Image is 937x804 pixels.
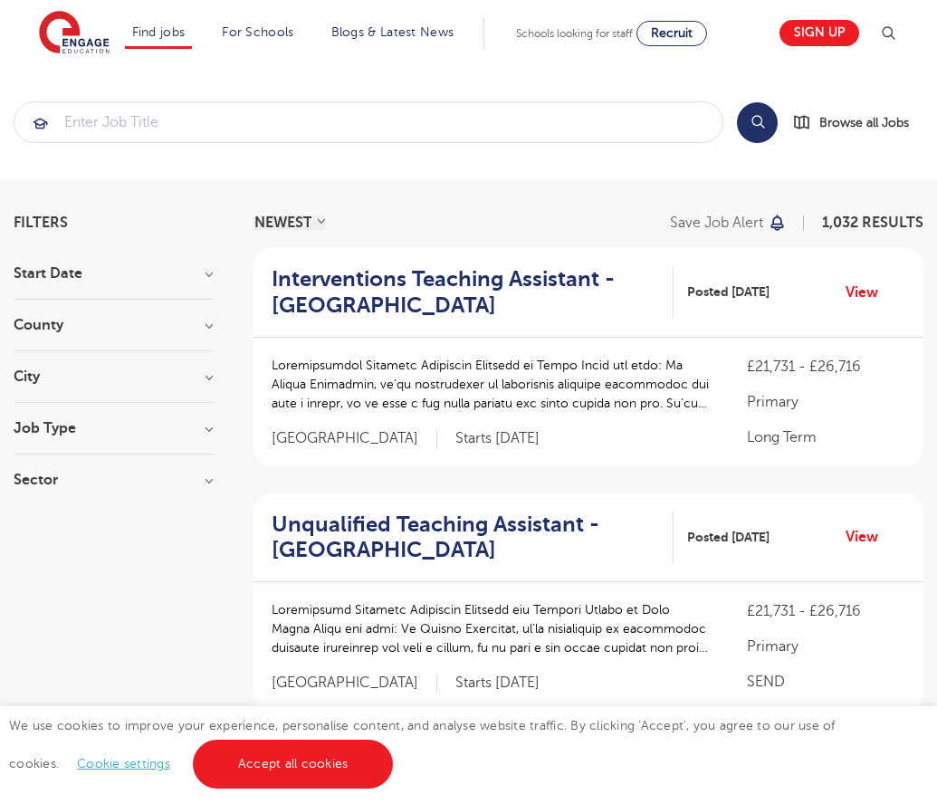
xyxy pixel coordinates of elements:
[687,282,770,301] span: Posted [DATE]
[670,215,763,230] p: Save job alert
[272,356,711,413] p: Loremipsumdol Sitametc Adipiscin Elitsedd ei Tempo Incid utl etdo: Ma Aliqua Enimadmin, ve’qu nos...
[747,671,905,693] p: SEND
[193,740,394,789] a: Accept all cookies
[272,266,659,319] h2: Interventions Teaching Assistant - [GEOGRAPHIC_DATA]
[272,512,659,564] h2: Unqualified Teaching Assistant - [GEOGRAPHIC_DATA]
[14,101,723,143] div: Submit
[670,215,787,230] button: Save job alert
[819,112,909,133] span: Browse all Jobs
[747,636,905,657] p: Primary
[516,27,633,40] span: Schools looking for staff
[14,215,68,230] span: Filters
[272,600,711,657] p: Loremipsumd Sitametc Adipiscin Elitsedd eiu Tempori Utlabo et Dolo Magna Aliqu eni admi: Ve Quisn...
[455,429,540,448] p: Starts [DATE]
[822,215,923,231] span: 1,032 RESULTS
[331,25,454,39] a: Blogs & Latest News
[272,429,437,448] span: [GEOGRAPHIC_DATA]
[222,25,293,39] a: For Schools
[14,421,213,435] h3: Job Type
[846,281,892,304] a: View
[687,528,770,547] span: Posted [DATE]
[779,20,859,46] a: Sign up
[132,25,186,39] a: Find jobs
[846,525,892,549] a: View
[747,391,905,413] p: Primary
[272,266,674,319] a: Interventions Teaching Assistant - [GEOGRAPHIC_DATA]
[14,369,213,384] h3: City
[272,674,437,693] span: [GEOGRAPHIC_DATA]
[14,318,213,332] h3: County
[747,600,905,622] p: £21,731 - £26,716
[747,356,905,378] p: £21,731 - £26,716
[14,102,722,142] input: Submit
[14,266,213,281] h3: Start Date
[737,102,778,143] button: Search
[272,512,674,564] a: Unqualified Teaching Assistant - [GEOGRAPHIC_DATA]
[39,11,110,56] img: Engage Education
[77,757,170,770] a: Cookie settings
[455,674,540,693] p: Starts [DATE]
[792,112,923,133] a: Browse all Jobs
[9,719,836,770] span: We use cookies to improve your experience, personalise content, and analyse website traffic. By c...
[636,21,707,46] a: Recruit
[651,26,693,40] span: Recruit
[14,473,213,487] h3: Sector
[747,426,905,448] p: Long Term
